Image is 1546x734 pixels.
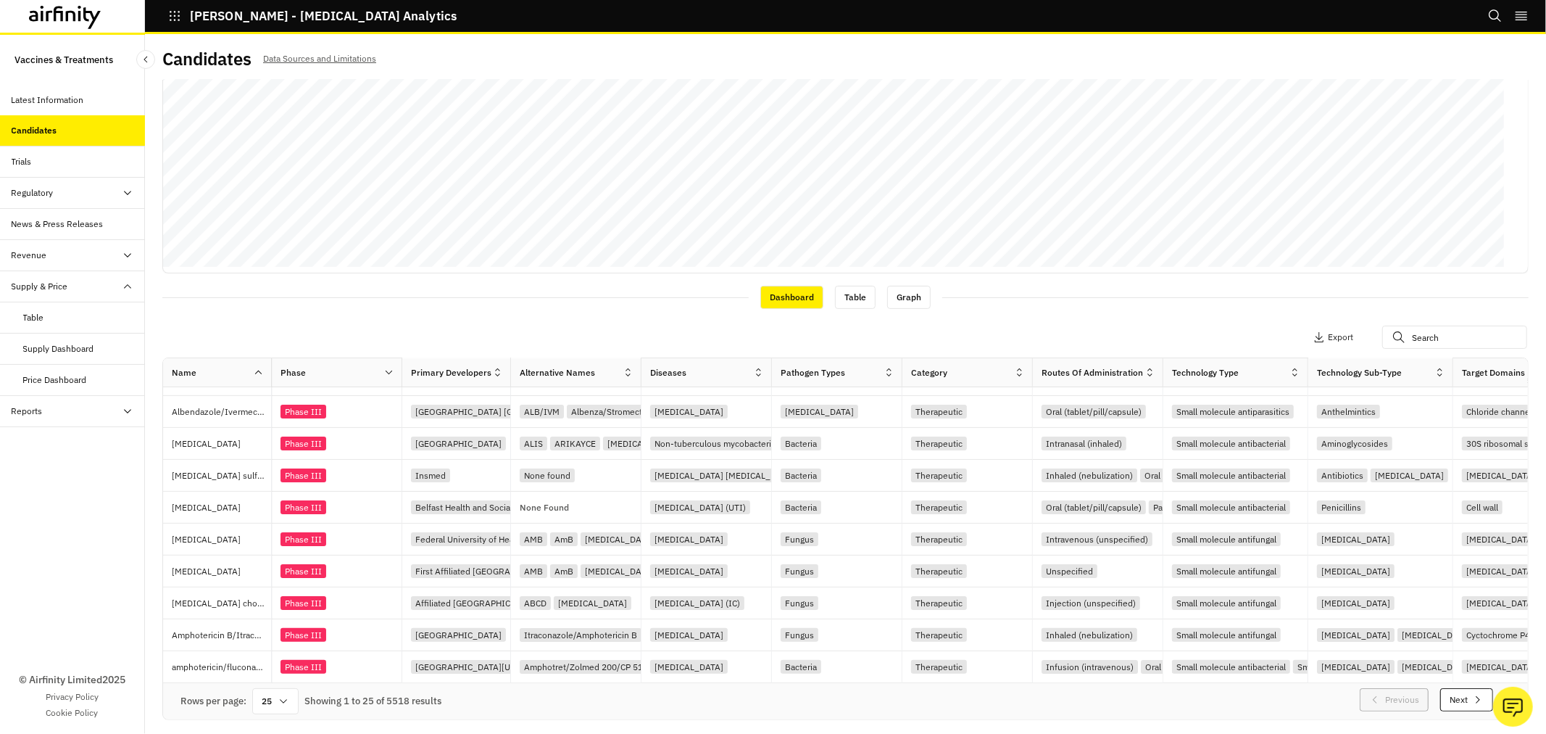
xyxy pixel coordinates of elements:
div: ABCD [520,596,551,610]
input: Search [1382,326,1527,349]
div: Therapeutic [911,628,967,642]
div: Revenue [12,249,47,262]
div: Fungus [781,628,818,642]
button: [PERSON_NAME] - [MEDICAL_DATA] Analytics [168,4,457,28]
div: Therapeutic [911,660,967,674]
div: AmB [550,564,578,578]
div: Small molecule antibacterial [1172,500,1290,514]
div: Technology Type [1172,366,1239,379]
p: Albendazole/Ivermectin [172,405,271,419]
div: Fungus [781,564,818,578]
div: [GEOGRAPHIC_DATA] [411,628,506,642]
p: [MEDICAL_DATA] [172,564,271,579]
div: 25 [252,688,299,714]
a: Cookie Policy [46,706,99,719]
p: [PERSON_NAME] - [MEDICAL_DATA] Analytics [190,9,457,22]
div: Therapeutic [911,437,967,450]
div: Dashboard [760,286,823,309]
div: Aminoglycosides [1317,437,1392,450]
div: News & Press Releases [12,218,104,231]
div: Affiliated [GEOGRAPHIC_DATA] [411,596,544,610]
div: Target Domains [1462,366,1525,379]
div: Oral (tablet/pill/capsule) [1140,469,1244,482]
div: Phase III [280,469,326,482]
div: Albenza/Stromectol [567,405,654,418]
button: Search [1488,4,1503,28]
button: Previous [1360,688,1429,712]
div: Small molecule antibacterial [1172,469,1290,482]
div: None found [520,469,575,482]
div: Parenteral (unspecified) [1149,500,1252,514]
div: Infusion (intravenous) [1042,660,1138,674]
div: Inhaled (nebulization) [1042,628,1137,642]
div: [MEDICAL_DATA] [581,564,658,578]
div: ALIS [520,437,547,450]
div: Diseases [650,366,686,379]
button: Close Sidebar [136,50,155,69]
div: [MEDICAL_DATA] [1462,660,1539,674]
div: Technology Sub-Type [1317,366,1402,379]
div: Bacteria [781,500,821,514]
div: First Affiliated [GEOGRAPHIC_DATA] [411,564,563,578]
div: Penicillins [1317,500,1366,514]
div: Table [835,286,876,309]
a: Privacy Policy [46,690,99,704]
p: Data Sources and Limitations [263,51,376,67]
div: Chloride channel [1462,405,1537,418]
div: Bacteria [781,660,821,674]
div: Table [23,311,44,324]
div: Bacteria [781,469,821,482]
div: Price Dashboard [23,374,87,387]
div: [MEDICAL_DATA] [MEDICAL_DATA] [650,469,799,482]
div: Candidates [12,124,57,137]
div: Graph [887,286,931,309]
div: [MEDICAL_DATA] [650,532,728,546]
div: [MEDICAL_DATA] [1462,532,1539,546]
div: [GEOGRAPHIC_DATA] [411,437,506,450]
button: Next [1440,688,1493,712]
div: Small molecule antiparasitics [1172,405,1294,418]
div: Rows per page: [180,694,246,709]
p: Amphotericin B/Itraconazole [172,628,271,643]
div: [MEDICAL_DATA] [650,405,728,418]
p: amphotericin/fluconazole/sertraline [172,660,271,675]
div: Anthelmintics [1317,405,1380,418]
div: [MEDICAL_DATA] [1317,596,1395,610]
div: Intravenous (unspecified) [1042,532,1152,546]
div: [MEDICAL_DATA] (IC) [650,596,744,610]
div: Small molecule antifungal [1172,564,1281,578]
div: ALB/IVM [520,405,564,418]
div: Reports [12,405,43,418]
div: Insmed [411,469,450,482]
div: Therapeutic [911,564,967,578]
div: Bacteria [781,437,821,450]
div: Oral (tablet/pill/capsule) [1042,500,1146,514]
div: Federal University of Health Science of [GEOGRAPHIC_DATA] [411,532,660,546]
div: Small molecule antifungal [1172,628,1281,642]
div: [GEOGRAPHIC_DATA][US_STATE] [411,660,552,674]
div: Oral (tablet/pill/capsule) [1042,405,1146,418]
div: Therapeutic [911,596,967,610]
div: Intranasal (inhaled) [1042,437,1126,450]
div: Therapeutic [911,500,967,514]
div: Non-tuberculous mycobacteria [650,437,780,450]
div: [MEDICAL_DATA] [1462,596,1539,610]
div: Belfast Health and Social Care Trust [411,500,558,514]
div: Primary Developers [411,366,491,379]
button: Export [1313,326,1353,349]
div: Showing 1 to 25 of 5518 results [304,694,441,709]
div: Therapeutic [911,469,967,482]
div: [MEDICAL_DATA] [1317,564,1395,578]
p: [MEDICAL_DATA] [172,500,271,515]
div: AmB [550,532,578,546]
div: Unspecified [1042,564,1097,578]
div: Amphotret/Zolmed 200/CP 51974 [520,660,662,674]
div: [MEDICAL_DATA] [1397,628,1475,642]
div: [MEDICAL_DATA] [554,596,631,610]
div: Phase III [280,660,326,674]
div: Trials [12,155,32,168]
div: [MEDICAL_DATA] [1317,532,1395,546]
div: AMB [520,532,547,546]
div: Therapeutic [911,405,967,418]
div: [MEDICAL_DATA] [1317,628,1395,642]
